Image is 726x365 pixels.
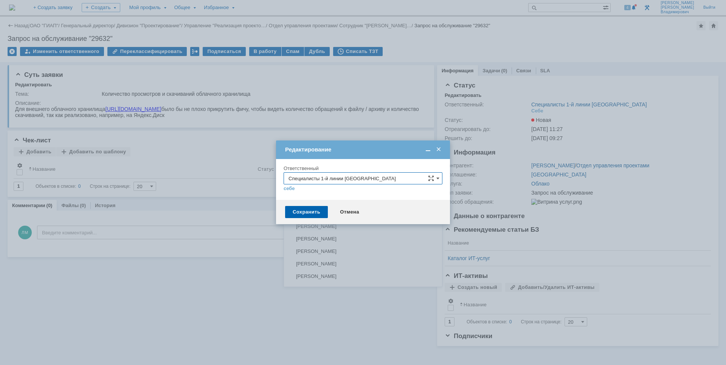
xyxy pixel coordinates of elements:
[284,166,441,171] div: Ответственный
[428,175,434,181] span: Сложная форма
[424,146,432,153] span: Свернуть (Ctrl + M)
[284,186,295,192] a: себе
[285,146,442,153] div: Редактирование
[435,146,442,153] span: Закрыть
